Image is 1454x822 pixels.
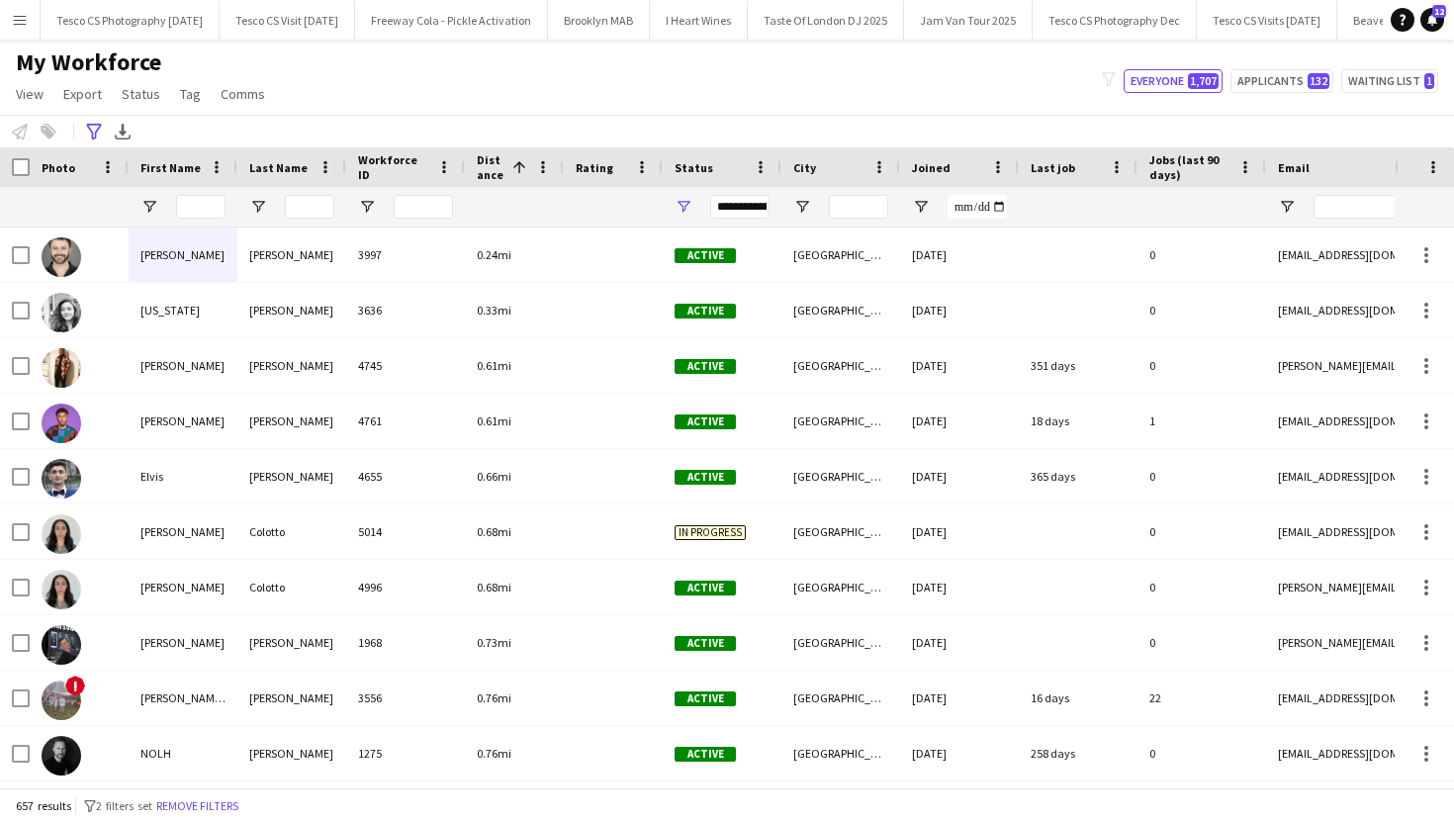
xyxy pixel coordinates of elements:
span: Last job [1031,160,1075,175]
span: Status [675,160,713,175]
input: Last Name Filter Input [285,195,334,219]
button: Open Filter Menu [249,198,267,216]
div: [PERSON_NAME] [129,228,237,282]
div: Colotto [237,560,346,614]
div: [PERSON_NAME] [129,394,237,448]
span: 12 [1432,5,1446,18]
div: 365 days [1019,449,1137,503]
div: [DATE] [900,449,1019,503]
button: Tesco CS Photography Dec [1033,1,1197,40]
div: [PERSON_NAME] [237,394,346,448]
span: Active [675,581,736,595]
div: [DATE] [900,394,1019,448]
div: [GEOGRAPHIC_DATA] [781,504,900,559]
div: [PERSON_NAME] [237,283,346,337]
app-action-btn: Advanced filters [82,120,106,143]
div: 5014 [346,504,465,559]
button: Everyone1,707 [1124,69,1223,93]
span: First Name [140,160,201,175]
div: 0 [1137,615,1266,670]
span: Workforce ID [358,152,429,182]
span: 0.61mi [477,413,511,428]
span: 0.68mi [477,580,511,594]
button: Tesco CS Visit [DATE] [220,1,355,40]
div: 0 [1137,228,1266,282]
span: Active [675,248,736,263]
span: 0.68mi [477,524,511,539]
div: 351 days [1019,338,1137,393]
div: [PERSON_NAME] [129,338,237,393]
div: [PERSON_NAME] [237,615,346,670]
button: I Heart Wines [650,1,748,40]
span: 0.73mi [477,635,511,650]
span: My Workforce [16,47,161,77]
div: [DATE] [900,560,1019,614]
div: 4655 [346,449,465,503]
span: View [16,85,44,103]
div: 3636 [346,283,465,337]
button: Jam Van Tour 2025 [904,1,1033,40]
span: Export [63,85,102,103]
input: Joined Filter Input [948,195,1007,219]
div: [PERSON_NAME] [129,560,237,614]
span: Rating [576,160,613,175]
div: [PERSON_NAME] [129,504,237,559]
div: 3997 [346,228,465,282]
img: Gabriela Colotto [42,570,81,609]
span: Status [122,85,160,103]
div: [DATE] [900,504,1019,559]
div: 0 [1137,283,1266,337]
span: Comms [221,85,265,103]
div: 1968 [346,615,465,670]
div: 0 [1137,338,1266,393]
span: Active [675,470,736,485]
img: Romel Onuoha [42,404,81,443]
div: [DATE] [900,283,1019,337]
span: 0.61mi [477,358,511,373]
div: [DATE] [900,228,1019,282]
button: Tesco CS Photography [DATE] [41,1,220,40]
button: Waiting list1 [1341,69,1438,93]
span: Jobs (last 90 days) [1149,152,1230,182]
a: 12 [1420,8,1444,32]
img: Elvis Assadi [42,459,81,499]
div: Elvis [129,449,237,503]
div: [GEOGRAPHIC_DATA] [781,449,900,503]
img: Georgia Loddi-Hill [42,293,81,332]
div: 0 [1137,560,1266,614]
div: 16 days [1019,671,1137,725]
div: 3556 [346,671,465,725]
div: [DATE] [900,671,1019,725]
div: 22 [1137,671,1266,725]
button: Open Filter Menu [793,198,811,216]
button: Open Filter Menu [140,198,158,216]
span: ! [65,676,85,695]
div: [US_STATE] [129,283,237,337]
button: Open Filter Menu [912,198,930,216]
div: Colotto [237,504,346,559]
div: [GEOGRAPHIC_DATA] [781,560,900,614]
div: 1 [1137,394,1266,448]
div: [PERSON_NAME] [237,338,346,393]
div: [DATE] [900,726,1019,780]
div: 4745 [346,338,465,393]
input: Workforce ID Filter Input [394,195,453,219]
div: 4761 [346,394,465,448]
div: [GEOGRAPHIC_DATA] [781,338,900,393]
div: [PERSON_NAME] [129,615,237,670]
img: leonardo lacaria [42,237,81,277]
span: 0.66mi [477,469,511,484]
div: 258 days [1019,726,1137,780]
a: View [8,81,51,107]
button: Tesco CS Visits [DATE] [1197,1,1337,40]
span: 0.76mi [477,690,511,705]
input: First Name Filter Input [176,195,226,219]
span: 0.24mi [477,247,511,262]
span: 1 [1424,73,1434,89]
span: Active [675,747,736,762]
span: City [793,160,816,175]
div: [GEOGRAPHIC_DATA] [781,283,900,337]
div: [GEOGRAPHIC_DATA] [781,726,900,780]
span: Active [675,414,736,429]
img: Jessica Kate Clements [42,681,81,720]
